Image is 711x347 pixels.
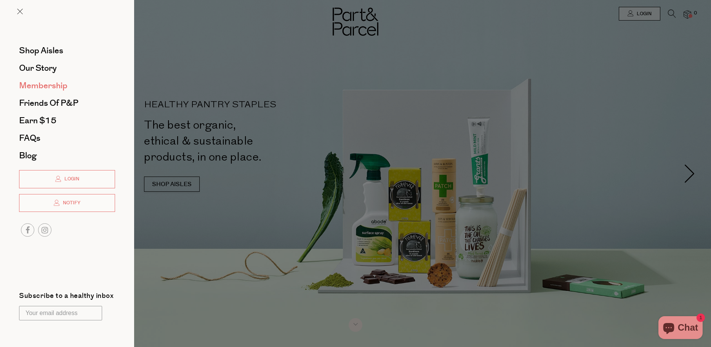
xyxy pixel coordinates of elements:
[19,62,57,74] span: Our Story
[19,81,115,90] a: Membership
[19,306,102,320] input: Your email address
[19,170,115,188] a: Login
[19,115,56,127] span: Earn $15
[656,316,705,341] inbox-online-store-chat: Shopify online store chat
[61,200,80,206] span: Notify
[19,46,115,55] a: Shop Aisles
[19,134,115,142] a: FAQs
[19,64,115,72] a: Our Story
[19,116,115,125] a: Earn $15
[19,293,114,302] label: Subscribe to a healthy inbox
[62,176,79,182] span: Login
[19,45,63,57] span: Shop Aisles
[19,97,78,109] span: Friends of P&P
[19,99,115,107] a: Friends of P&P
[19,194,115,212] a: Notify
[19,150,37,162] span: Blog
[19,132,40,144] span: FAQs
[19,80,67,92] span: Membership
[19,151,115,160] a: Blog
